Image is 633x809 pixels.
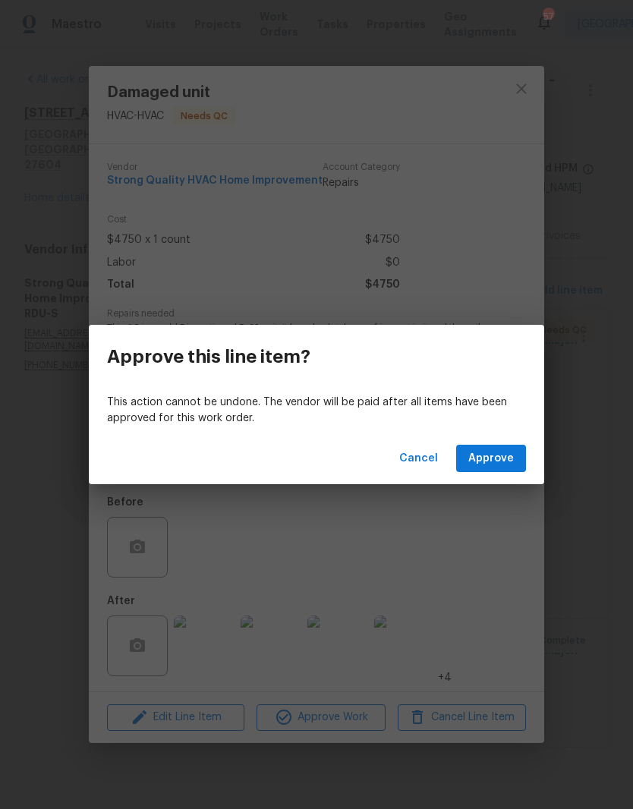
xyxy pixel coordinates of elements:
span: Cancel [399,449,438,468]
button: Cancel [393,445,444,473]
span: Approve [468,449,514,468]
h3: Approve this line item? [107,346,310,367]
p: This action cannot be undone. The vendor will be paid after all items have been approved for this... [107,395,526,427]
button: Approve [456,445,526,473]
